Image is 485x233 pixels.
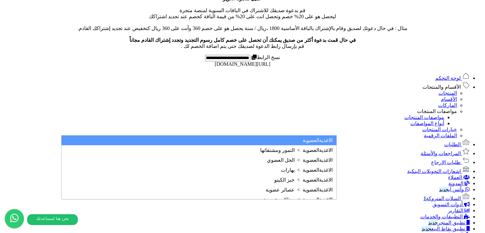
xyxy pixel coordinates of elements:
[422,226,465,231] span: تطبيق نقاط البيع
[62,145,336,155] li: الاغذيةالعضوية > التمور ومشتقاتها
[62,135,336,145] li: الاغذيةالعضوية
[62,165,336,175] li: الاغذيةالعضوية > بهارات
[438,90,457,96] a: المنتجات
[422,226,470,231] a: تطبيق نقاط البيعجديد
[438,102,457,108] a: الماركات
[421,151,461,156] span: المراجعات والأسئلة
[3,61,482,67] div: [URL][DOMAIN_NAME]
[441,96,457,102] a: الأقسام
[432,202,470,207] a: أدوات التسويق
[421,151,470,156] a: المراجعات والأسئلة
[420,214,463,219] span: التطبيقات والخدمات
[448,175,470,180] a: العملاء
[428,220,470,225] a: تطبيق المتجرجديد
[424,133,457,138] a: الملفات الرقمية
[62,175,336,185] li: الاغذيةالعضوية > خبز الكيتو
[422,127,457,132] a: خيارات المنتجات
[410,121,444,126] a: أنواع المواصفات
[407,169,470,174] a: إشعارات التحويلات البنكية
[432,202,463,207] span: أدوات التسويق
[448,181,463,186] span: المدونة
[448,175,462,180] span: العملاء
[423,196,470,201] a: السلات المتروكة1
[435,75,461,81] span: لوحة التحكم
[448,181,470,186] a: المدونة
[422,226,431,231] span: جديد
[417,109,457,114] a: مواصفات المنتجات
[439,187,464,192] span: وآتس آب
[404,115,444,120] a: مواصفات المنتجات
[62,155,336,165] li: الاغذيةالعضوية > الخل العضوي
[428,220,438,225] span: جديد
[423,196,461,201] span: السلات المتروكة
[444,142,470,147] a: الطلبات
[423,84,461,90] span: الأقسام والمنتجات
[431,160,461,165] span: طلبات الإرجاع
[62,185,336,195] li: الاغذيةالعضوية > عصائر عضوية
[448,208,463,213] span: التقارير
[407,169,461,174] span: إشعارات التحويلات البنكية
[129,37,356,43] b: في حال قمت بدعوة أكثر من صديق يمكنك أن تحصل على خصم كامل رسوم التجديد وتجدد إشتراك القادم مجاناً
[431,160,470,165] a: طلبات الإرجاع
[444,142,461,147] span: الطلبات
[435,75,470,81] a: لوحة التحكم
[439,187,470,192] a: وآتس آبجديد
[62,195,336,205] li: الاغذيةالعضوية > مخللات عضوية
[439,187,449,192] span: جديد
[423,196,426,201] span: 1
[250,55,280,60] label: نسخ الرابط
[428,220,465,225] span: تطبيق المتجر
[448,208,470,213] a: التقارير
[420,214,470,219] a: التطبيقات والخدمات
